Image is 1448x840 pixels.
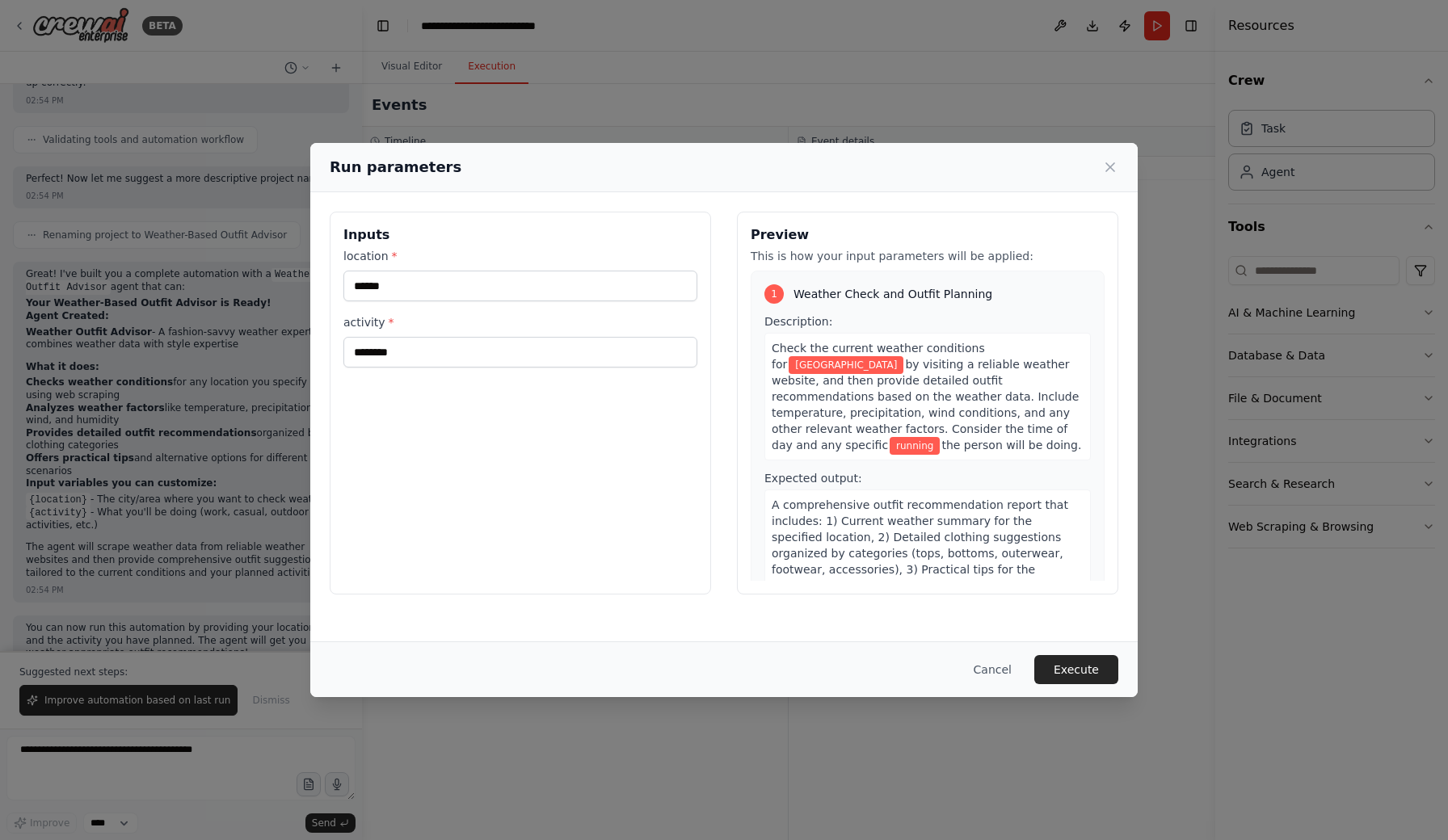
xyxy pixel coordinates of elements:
[772,358,1079,451] span: by visiting a reliable weather website, and then provide detailed outfit recommendations based on...
[330,156,461,178] h2: Run parameters
[890,437,940,455] span: Variable: activity
[789,356,903,374] span: Variable: location
[772,342,985,371] span: Check the current weather conditions for
[764,315,832,328] span: Description:
[751,225,1105,245] h3: Preview
[343,225,697,245] h3: Inputs
[764,284,784,304] div: 1
[772,498,1080,608] span: A comprehensive outfit recommendation report that includes: 1) Current weather summary for the sp...
[793,286,992,302] span: Weather Check and Outfit Planning
[764,472,862,485] span: Expected output:
[1034,655,1118,684] button: Execute
[941,439,1081,451] span: the person will be doing.
[343,314,697,330] label: activity
[961,655,1025,684] button: Cancel
[751,248,1105,264] p: This is how your input parameters will be applied:
[343,248,697,264] label: location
